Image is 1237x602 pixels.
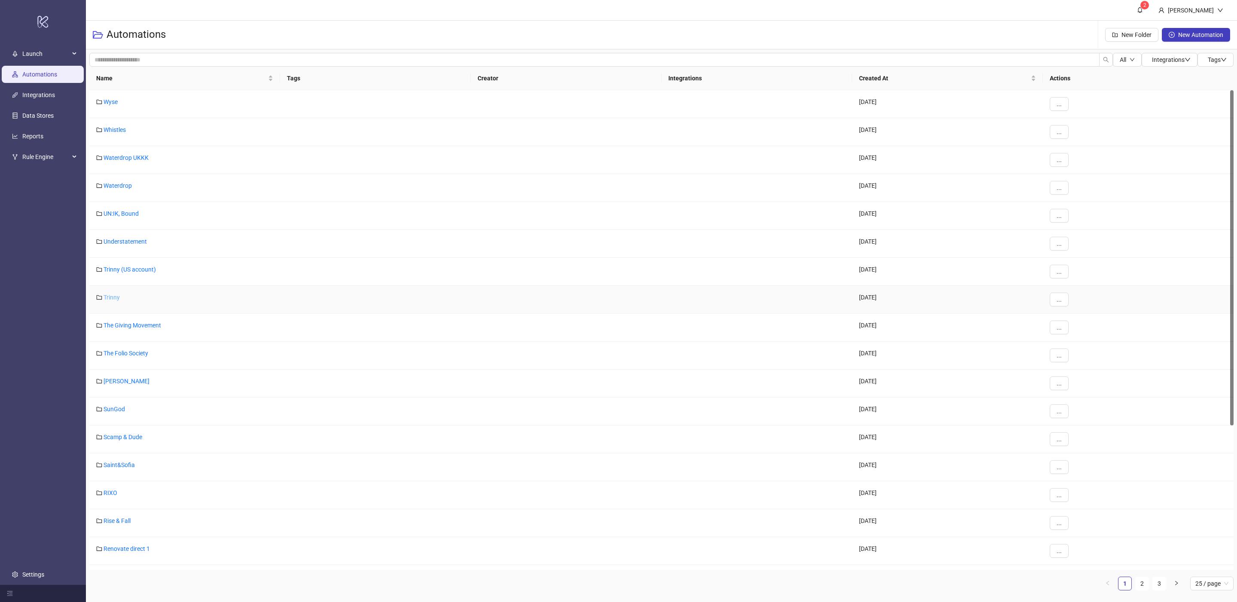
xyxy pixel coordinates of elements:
[1057,240,1062,247] span: ...
[104,406,125,413] a: SunGod
[96,434,102,440] span: folder
[96,294,102,300] span: folder
[96,378,102,384] span: folder
[1050,544,1069,558] button: ...
[96,462,102,468] span: folder
[96,546,102,552] span: folder
[1101,577,1115,590] button: left
[96,155,102,161] span: folder
[1152,56,1191,63] span: Integrations
[1185,57,1191,63] span: down
[471,67,661,90] th: Creator
[859,73,1029,83] span: Created At
[1158,7,1164,13] span: user
[104,210,139,217] a: UN:IK, Bound
[96,266,102,272] span: folder
[852,537,1043,565] div: [DATE]
[852,342,1043,370] div: [DATE]
[1057,296,1062,303] span: ...
[852,146,1043,174] div: [DATE]
[1103,57,1109,63] span: search
[104,461,135,468] a: Saint&Sofia
[1195,577,1228,590] span: 25 / page
[1057,519,1062,526] span: ...
[96,211,102,217] span: folder
[280,67,471,90] th: Tags
[1142,53,1197,67] button: Integrationsdown
[1178,31,1223,38] span: New Automation
[1057,128,1062,135] span: ...
[1050,209,1069,223] button: ...
[89,67,280,90] th: Name
[1136,577,1149,590] a: 2
[1105,28,1158,42] button: New Folder
[104,517,131,524] a: Rise & Fall
[104,489,117,496] a: RIXO
[852,397,1043,425] div: [DATE]
[22,112,54,119] a: Data Stores
[852,509,1043,537] div: [DATE]
[22,45,70,62] span: Launch
[96,322,102,328] span: folder
[1118,577,1132,590] li: 1
[12,154,18,160] span: fork
[1050,125,1069,139] button: ...
[104,545,150,552] a: Renovate direct 1
[1190,577,1234,590] div: Page Size
[1130,57,1135,62] span: down
[1050,97,1069,111] button: ...
[852,90,1043,118] div: [DATE]
[104,182,132,189] a: Waterdrop
[1050,404,1069,418] button: ...
[1162,28,1230,42] button: New Automation
[1050,265,1069,278] button: ...
[1153,577,1166,590] a: 3
[661,67,852,90] th: Integrations
[1105,581,1110,586] span: left
[96,490,102,496] span: folder
[1050,321,1069,334] button: ...
[1118,577,1131,590] a: 1
[104,154,149,161] a: Waterdrop UKKK
[104,378,149,385] a: [PERSON_NAME]
[852,202,1043,230] div: [DATE]
[1170,577,1183,590] li: Next Page
[1050,237,1069,251] button: ...
[852,258,1043,286] div: [DATE]
[1169,32,1175,38] span: plus-circle
[104,98,118,105] a: Wyse
[1140,1,1149,9] sup: 2
[22,571,44,578] a: Settings
[104,294,120,301] a: Trinny
[1113,53,1142,67] button: Alldown
[93,30,103,40] span: folder-open
[96,350,102,356] span: folder
[96,406,102,412] span: folder
[1057,547,1062,554] span: ...
[1164,6,1217,15] div: [PERSON_NAME]
[96,73,266,83] span: Name
[1057,436,1062,443] span: ...
[1101,577,1115,590] li: Previous Page
[104,266,156,273] a: Trinny (US account)
[1057,492,1062,498] span: ...
[1050,376,1069,390] button: ...
[1197,53,1234,67] button: Tagsdown
[1057,324,1062,331] span: ...
[1112,32,1118,38] span: folder-add
[1043,67,1234,90] th: Actions
[1143,2,1146,8] span: 2
[852,286,1043,314] div: [DATE]
[96,518,102,524] span: folder
[1120,56,1126,63] span: All
[1050,181,1069,195] button: ...
[104,322,161,329] a: The Giving Movement
[852,118,1043,146] div: [DATE]
[96,127,102,133] span: folder
[22,92,55,98] a: Integrations
[22,148,70,165] span: Rule Engine
[104,238,147,245] a: Understatement
[1050,153,1069,167] button: ...
[104,126,126,133] a: Whistles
